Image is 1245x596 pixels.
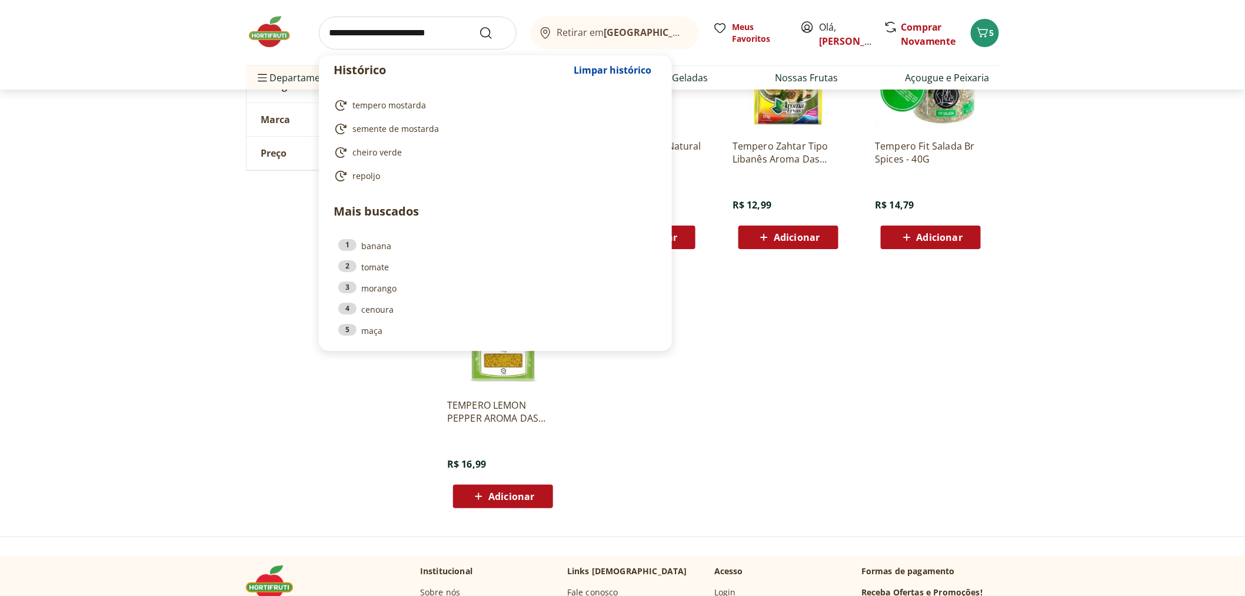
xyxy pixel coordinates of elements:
a: 3morango [338,282,653,294]
a: Nossas Frutas [775,71,838,85]
span: cheiro verde [352,147,402,158]
button: Menu [255,64,269,92]
span: Marca [261,114,290,125]
b: [GEOGRAPHIC_DATA]/[GEOGRAPHIC_DATA] [604,26,803,39]
a: 5maça [338,324,653,337]
a: 4cenoura [338,303,653,316]
p: Histórico [334,62,568,78]
span: Retirar em [557,27,687,38]
span: R$ 16,99 [447,458,486,471]
a: Tempero Fit Salada Br Spices - 40G [875,140,987,165]
a: [PERSON_NAME] [819,35,896,48]
a: tempero mostarda [334,98,653,112]
input: search [319,16,517,49]
a: Tempero Zahtar Tipo Libanês Aroma Das Ervas 60G [733,140,844,165]
a: Meus Favoritos [713,21,786,45]
span: tempero mostarda [352,100,426,111]
span: R$ 12,99 [733,198,771,211]
button: Carrinho [971,19,999,47]
a: Açougue e Peixaria [906,71,990,85]
span: Limpar histórico [574,65,651,75]
div: 1 [338,239,357,251]
img: Hortifruti [246,14,305,49]
a: repoljo [334,169,653,183]
span: Departamentos [255,64,340,92]
button: Retirar em[GEOGRAPHIC_DATA]/[GEOGRAPHIC_DATA] [531,16,699,49]
span: Adicionar [488,492,534,501]
a: 1banana [338,239,653,252]
button: Limpar histórico [568,56,657,84]
span: Meus Favoritos [732,21,786,45]
span: semente de mostarda [352,123,439,135]
button: Preço [247,137,423,170]
a: semente de mostarda [334,122,653,136]
button: Adicionar [453,485,553,508]
span: repoljo [352,170,380,182]
a: TEMPERO LEMON PEPPER AROMA DAS ERVAS 70G [447,399,559,425]
button: Adicionar [738,226,838,249]
button: Marca [247,103,423,136]
span: Adicionar [774,233,820,242]
p: Links [DEMOGRAPHIC_DATA] [567,565,687,577]
a: 2tomate [338,260,653,273]
button: Submit Search [479,26,507,40]
span: 5 [990,27,994,38]
span: R$ 14,79 [875,198,914,211]
div: 4 [338,303,357,314]
span: Adicionar [917,233,963,242]
div: 5 [338,324,357,336]
button: Adicionar [881,226,981,249]
span: Preço [261,147,287,159]
p: Institucional [420,565,472,577]
p: Mais buscados [334,203,657,220]
div: 3 [338,282,357,293]
p: Acesso [714,565,743,577]
p: Formas de pagamento [861,565,999,577]
a: Comprar Novamente [901,21,956,48]
div: 2 [338,260,357,272]
a: cheiro verde [334,145,653,160]
span: Olá, [819,20,871,48]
